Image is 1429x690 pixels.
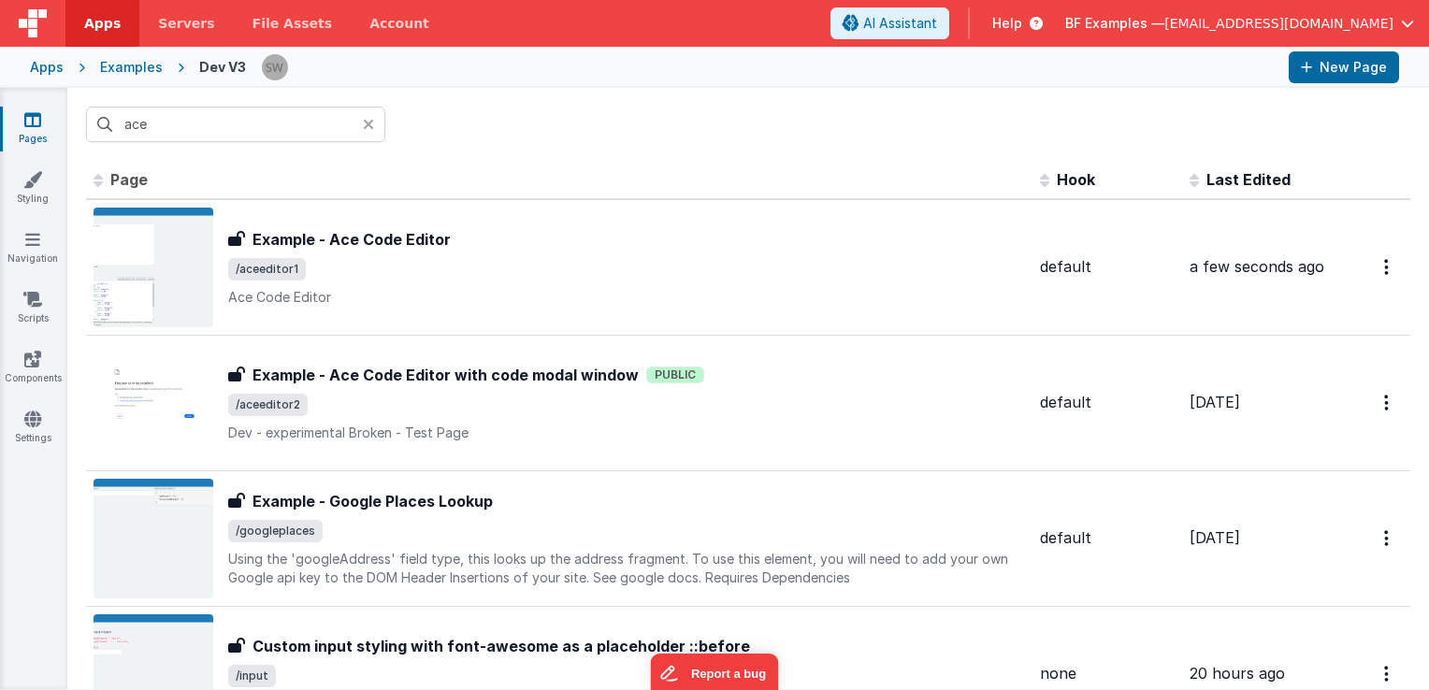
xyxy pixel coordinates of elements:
[1040,527,1175,549] div: default
[863,14,937,33] span: AI Assistant
[253,490,493,512] h3: Example - Google Places Lookup
[1040,392,1175,413] div: default
[228,394,308,416] span: /aceeditor2
[228,258,306,280] span: /aceeditor1
[253,228,451,251] h3: Example - Ace Code Editor
[253,364,639,386] h3: Example - Ace Code Editor with code modal window
[1190,664,1285,683] span: 20 hours ago
[1190,257,1324,276] span: a few seconds ago
[1206,170,1291,189] span: Last Edited
[30,58,64,77] div: Apps
[86,107,385,142] input: Search pages, id's ...
[1373,383,1403,422] button: Options
[228,550,1025,587] p: Using the 'googleAddress' field type, this looks up the address fragment. To use this element, yo...
[158,14,214,33] span: Servers
[1190,528,1240,547] span: [DATE]
[110,170,148,189] span: Page
[1065,14,1414,33] button: BF Examples — [EMAIL_ADDRESS][DOMAIN_NAME]
[253,635,750,657] h3: Custom input styling with font-awesome as a placeholder ::before
[84,14,121,33] span: Apps
[228,665,276,687] span: /input
[1065,14,1164,33] span: BF Examples —
[1373,248,1403,286] button: Options
[992,14,1022,33] span: Help
[646,367,704,383] span: Public
[1373,519,1403,557] button: Options
[262,54,288,80] img: d5d5e22eeaee244ecab42caaf22dbd7e
[100,58,163,77] div: Examples
[1190,393,1240,411] span: [DATE]
[228,520,323,542] span: /googleplaces
[1057,170,1095,189] span: Hook
[228,424,1025,442] p: Dev - experimental Broken - Test Page
[228,288,1025,307] p: Ace Code Editor
[1040,663,1175,684] div: none
[1289,51,1399,83] button: New Page
[1164,14,1393,33] span: [EMAIL_ADDRESS][DOMAIN_NAME]
[1040,256,1175,278] div: default
[253,14,333,33] span: File Assets
[830,7,949,39] button: AI Assistant
[199,58,246,77] div: Dev V3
